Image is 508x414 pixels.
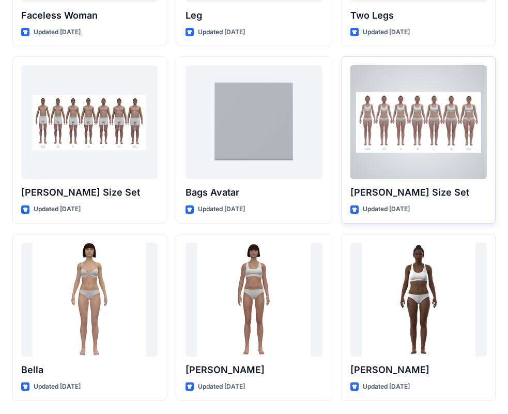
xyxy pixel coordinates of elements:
p: [PERSON_NAME] Size Set [21,185,158,200]
p: Faceless Woman [21,8,158,23]
p: Bags Avatar [186,185,322,200]
p: Updated [DATE] [34,381,81,392]
p: Updated [DATE] [198,204,245,215]
p: Updated [DATE] [198,381,245,392]
a: Emma [186,243,322,357]
p: Updated [DATE] [34,204,81,215]
p: Updated [DATE] [363,204,410,215]
p: Bella [21,363,158,377]
a: Bella [21,243,158,357]
p: [PERSON_NAME] [186,363,322,377]
p: [PERSON_NAME] [350,363,487,377]
a: Bags Avatar [186,65,322,179]
p: Leg [186,8,322,23]
p: Updated [DATE] [198,27,245,38]
a: Olivia Size Set [350,65,487,179]
p: Updated [DATE] [363,381,410,392]
a: Oliver Size Set [21,65,158,179]
p: Two Legs [350,8,487,23]
p: Updated [DATE] [34,27,81,38]
a: Gabrielle [350,243,487,357]
p: [PERSON_NAME] Size Set [350,185,487,200]
p: Updated [DATE] [363,27,410,38]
